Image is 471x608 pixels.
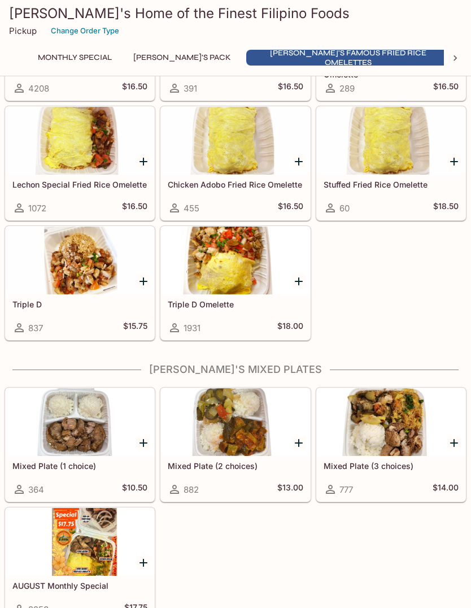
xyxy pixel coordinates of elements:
[278,201,303,215] h5: $16.50
[122,201,147,215] h5: $16.50
[324,180,459,189] h5: Stuffed Fried Rice Omelette
[160,388,310,502] a: Mixed Plate (2 choices)882$13.00
[317,107,465,175] div: Stuffed Fried Rice Omelette
[168,461,303,471] h5: Mixed Plate (2 choices)
[447,436,461,450] button: Add Mixed Plate (3 choices)
[6,388,154,456] div: Mixed Plate (1 choice)
[5,226,155,340] a: Triple D837$15.75
[12,461,147,471] h5: Mixed Plate (1 choice)
[6,227,154,294] div: Triple D
[122,483,147,496] h5: $10.50
[122,81,147,95] h5: $16.50
[123,321,147,335] h5: $15.75
[136,436,150,450] button: Add Mixed Plate (1 choice)
[168,299,303,309] h5: Triple D Omelette
[136,274,150,288] button: Add Triple D
[136,154,150,168] button: Add Lechon Special Fried Rice Omelette
[316,106,466,220] a: Stuffed Fried Rice Omelette60$18.50
[277,321,303,335] h5: $18.00
[28,203,46,214] span: 1072
[184,323,200,333] span: 1931
[292,154,306,168] button: Add Chicken Adobo Fried Rice Omelette
[292,274,306,288] button: Add Triple D Omelette
[28,484,44,495] span: 364
[9,5,462,22] h3: [PERSON_NAME]'s Home of the Finest Filipino Foods
[5,388,155,502] a: Mixed Plate (1 choice)364$10.50
[9,25,37,36] p: Pickup
[292,436,306,450] button: Add Mixed Plate (2 choices)
[46,22,124,40] button: Change Order Type
[6,107,154,175] div: Lechon Special Fried Rice Omelette
[246,50,450,66] button: [PERSON_NAME]'s Famous Fried Rice Omelettes
[278,81,303,95] h5: $16.50
[184,203,199,214] span: 455
[433,483,459,496] h5: $14.00
[339,484,353,495] span: 777
[28,323,43,333] span: 837
[32,50,118,66] button: Monthly Special
[161,107,309,175] div: Chicken Adobo Fried Rice Omelette
[447,154,461,168] button: Add Stuffed Fried Rice Omelette
[5,106,155,220] a: Lechon Special Fried Rice Omelette1072$16.50
[317,388,465,456] div: Mixed Plate (3 choices)
[161,388,309,456] div: Mixed Plate (2 choices)
[5,363,466,376] h4: [PERSON_NAME]'s Mixed Plates
[12,581,147,590] h5: AUGUST Monthly Special
[277,483,303,496] h5: $13.00
[324,461,459,471] h5: Mixed Plate (3 choices)
[168,180,303,189] h5: Chicken Adobo Fried Rice Omelette
[136,555,150,570] button: Add AUGUST Monthly Special
[12,299,147,309] h5: Triple D
[316,388,466,502] a: Mixed Plate (3 choices)777$14.00
[184,83,197,94] span: 391
[160,226,310,340] a: Triple D Omelette1931$18.00
[184,484,199,495] span: 882
[339,83,355,94] span: 289
[12,180,147,189] h5: Lechon Special Fried Rice Omelette
[433,81,459,95] h5: $16.50
[28,83,49,94] span: 4208
[6,508,154,576] div: AUGUST Monthly Special
[433,201,459,215] h5: $18.50
[160,106,310,220] a: Chicken Adobo Fried Rice Omelette455$16.50
[127,50,237,66] button: [PERSON_NAME]'s Pack
[161,227,309,294] div: Triple D Omelette
[339,203,350,214] span: 60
